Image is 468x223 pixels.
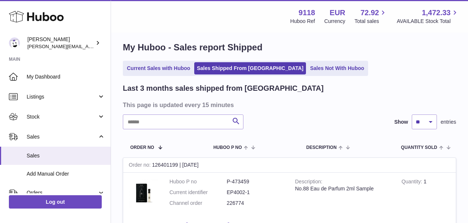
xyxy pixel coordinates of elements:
span: Orders [27,189,97,196]
span: Stock [27,113,97,120]
span: Listings [27,93,97,100]
div: Currency [324,18,346,25]
dd: 226774 [227,200,284,207]
dt: Huboo P no [169,178,227,185]
span: Huboo P no [213,145,242,150]
img: freddie.sawkins@czechandspeake.com [9,37,20,49]
dt: Channel order [169,200,227,207]
div: Huboo Ref [290,18,315,25]
span: Order No [130,145,154,150]
span: entries [441,119,456,126]
strong: Description [295,179,323,186]
strong: EUR [330,8,345,18]
a: 1,472.33 AVAILABLE Stock Total [397,8,459,25]
span: Sales [27,133,97,140]
dd: P-473459 [227,178,284,185]
h1: My Huboo - Sales report Shipped [123,41,456,53]
a: Current Sales with Huboo [124,62,193,74]
label: Show [394,119,408,126]
div: No.88 Eau de Parfum 2ml Sample [295,185,391,192]
strong: Quantity [401,179,424,186]
dt: Current identifier [169,189,227,196]
h3: This page is updated every 15 minutes [123,101,454,109]
span: Sales [27,152,105,159]
img: No.88-sample-cut-out-scaled.jpg [129,178,158,208]
span: AVAILABLE Stock Total [397,18,459,25]
span: 1,472.33 [422,8,451,18]
span: Add Manual Order [27,170,105,177]
h2: Last 3 months sales shipped from [GEOGRAPHIC_DATA] [123,83,324,93]
span: Total sales [354,18,387,25]
span: Description [306,145,337,150]
a: Sales Not With Huboo [307,62,367,74]
dd: EP4002-1 [227,189,284,196]
span: 72.92 [360,8,379,18]
strong: Order no [129,162,152,170]
span: Quantity Sold [401,145,437,150]
strong: 9118 [299,8,315,18]
span: My Dashboard [27,73,105,80]
a: 72.92 Total sales [354,8,387,25]
span: [PERSON_NAME][EMAIL_ADDRESS][PERSON_NAME][DOMAIN_NAME] [27,43,188,49]
td: 1 [396,173,456,216]
div: [PERSON_NAME] [27,36,94,50]
a: Log out [9,195,102,209]
a: Sales Shipped From [GEOGRAPHIC_DATA] [194,62,306,74]
div: 126401199 | [DATE] [123,158,456,173]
